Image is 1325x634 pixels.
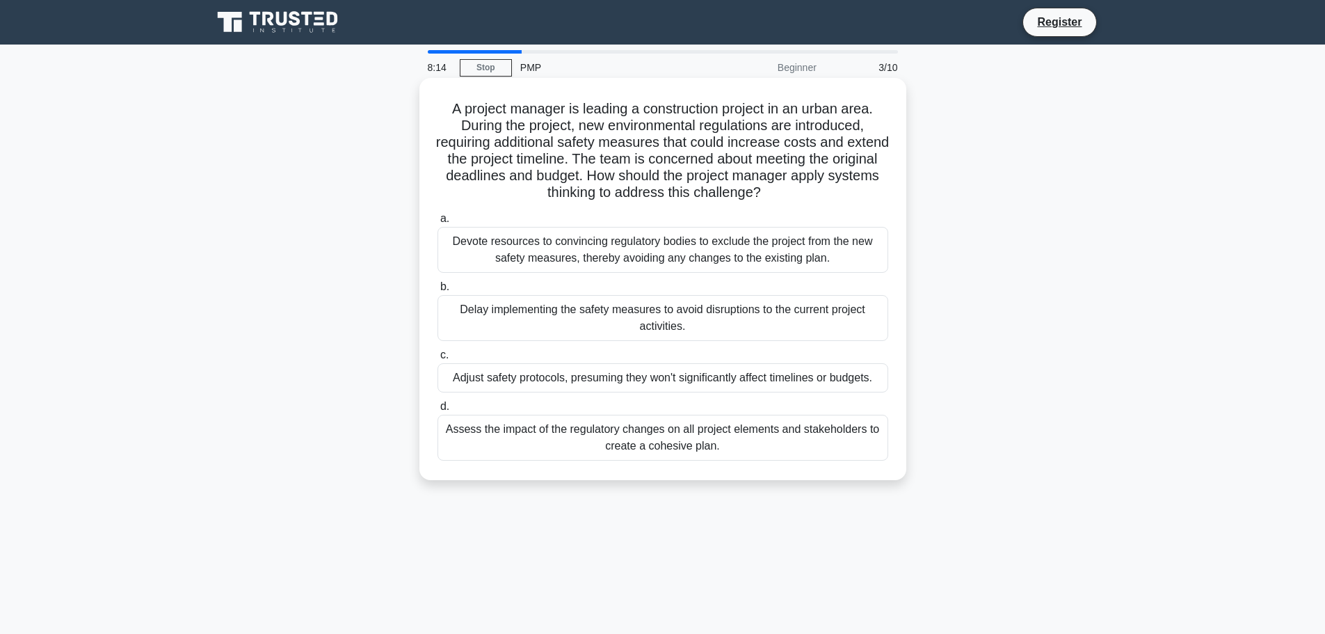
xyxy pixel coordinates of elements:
div: Delay implementing the safety measures to avoid disruptions to the current project activities. [437,295,888,341]
div: PMP [512,54,703,81]
span: c. [440,349,449,360]
a: Register [1029,13,1090,31]
div: Beginner [703,54,825,81]
a: Stop [460,59,512,77]
div: Adjust safety protocols, presuming they won't significantly affect timelines or budgets. [437,363,888,393]
div: 8:14 [419,54,460,81]
div: Devote resources to convincing regulatory bodies to exclude the project from the new safety measu... [437,227,888,273]
div: Assess the impact of the regulatory changes on all project elements and stakeholders to create a ... [437,415,888,461]
span: b. [440,280,449,292]
h5: A project manager is leading a construction project in an urban area. During the project, new env... [436,100,890,202]
div: 3/10 [825,54,906,81]
span: a. [440,212,449,224]
span: d. [440,400,449,412]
